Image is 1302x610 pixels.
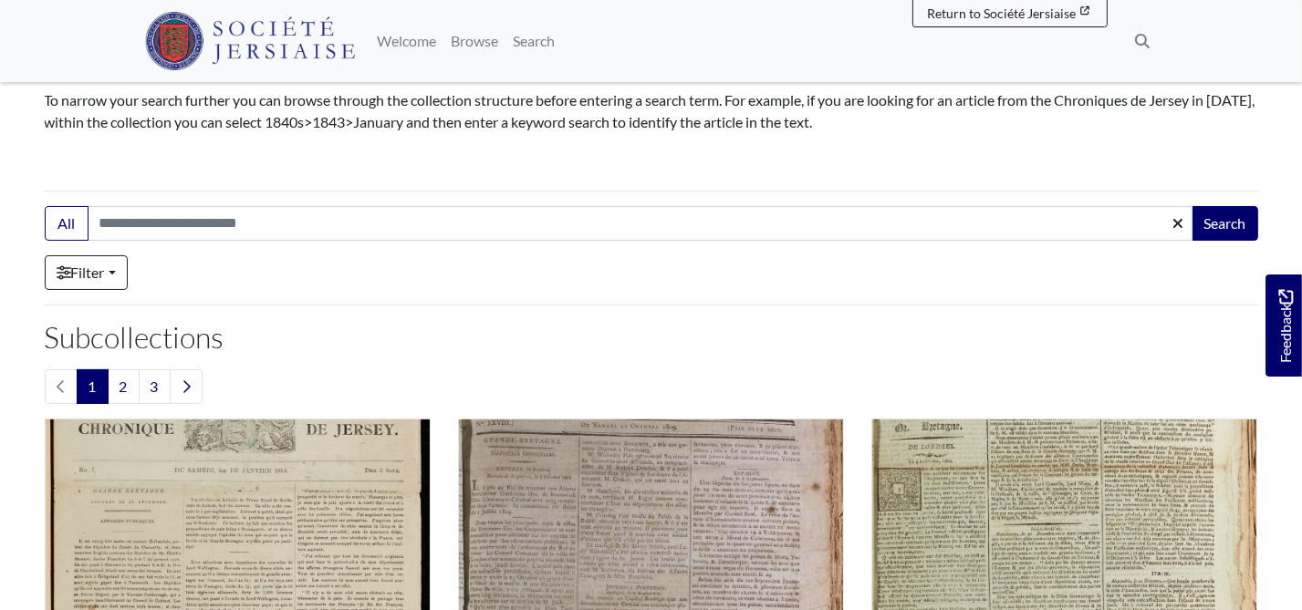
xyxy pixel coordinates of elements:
input: Search this collection... [88,206,1194,241]
a: Société Jersiaise logo [145,7,356,75]
button: All [45,206,89,241]
a: Browse [443,23,505,59]
a: Welcome [370,23,443,59]
a: Filter [45,255,128,290]
span: Return to Société Jersiaise [928,5,1077,21]
a: Search [505,23,562,59]
span: Goto page 1 [77,369,109,404]
span: Feedback [1275,290,1297,364]
a: Would you like to provide feedback? [1266,274,1302,377]
a: Next page [170,369,203,404]
a: Goto page 3 [139,369,171,404]
img: Société Jersiaise [145,12,356,70]
li: Previous page [45,369,78,404]
button: Search [1193,206,1258,241]
nav: pagination [45,369,1258,404]
a: Goto page 2 [108,369,140,404]
h2: Subcollections [45,320,1258,355]
p: To narrow your search further you can browse through the collection structure before entering a s... [45,89,1258,133]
